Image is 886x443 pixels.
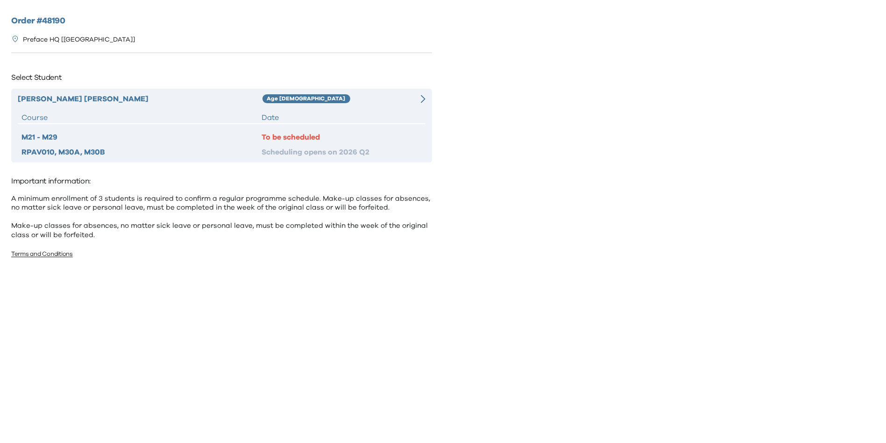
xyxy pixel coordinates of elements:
[262,94,350,104] div: Age [DEMOGRAPHIC_DATA]
[21,132,262,143] div: M21 - M29
[11,174,432,189] p: Important information:
[11,15,432,28] h2: Order # 48190
[18,93,262,105] div: [PERSON_NAME] [PERSON_NAME]
[262,112,422,123] div: Date
[21,112,262,123] div: Course
[11,70,432,85] p: Select Student
[23,35,135,45] p: Preface HQ [[GEOGRAPHIC_DATA]]
[262,132,422,143] div: To be scheduled
[21,147,262,158] div: RPAV010, M30A, M30B
[11,194,432,240] p: A minimum enrollment of 3 students is required to confirm a regular programme schedule. Make-up c...
[11,251,73,257] a: Terms and Conditions
[262,147,422,158] div: Scheduling opens on 2026 Q2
